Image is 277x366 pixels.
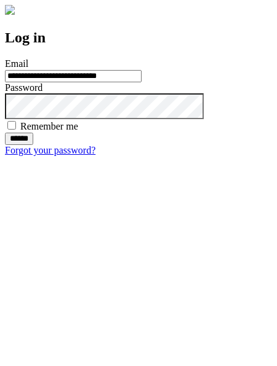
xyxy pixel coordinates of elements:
[5,145,95,155] a: Forgot your password?
[5,29,272,46] h2: Log in
[20,121,78,131] label: Remember me
[5,82,42,93] label: Password
[5,58,28,69] label: Email
[5,5,15,15] img: logo-4e3dc11c47720685a147b03b5a06dd966a58ff35d612b21f08c02c0306f2b779.png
